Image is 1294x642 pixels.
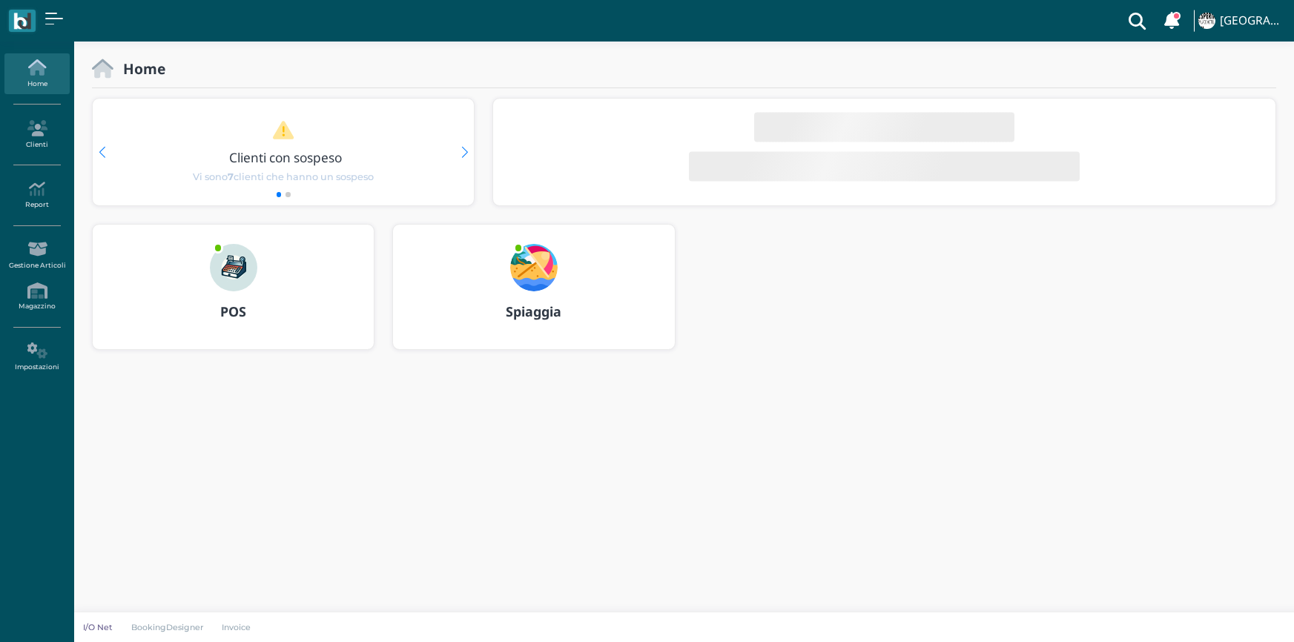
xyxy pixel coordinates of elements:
[13,13,30,30] img: logo
[193,170,374,184] span: Vi sono clienti che hanno un sospeso
[510,244,558,291] img: ...
[4,53,69,94] a: Home
[1196,3,1285,39] a: ... [GEOGRAPHIC_DATA]
[1189,596,1281,629] iframe: Help widget launcher
[210,244,257,291] img: ...
[4,277,69,317] a: Magazzino
[506,302,561,320] b: Spiaggia
[113,61,165,76] h2: Home
[1198,13,1215,29] img: ...
[1220,15,1285,27] h4: [GEOGRAPHIC_DATA]
[93,99,474,205] div: 1 / 2
[461,147,468,158] div: Next slide
[4,175,69,216] a: Report
[121,120,446,184] a: Clienti con sospeso Vi sono7clienti che hanno un sospeso
[220,302,246,320] b: POS
[124,150,449,165] h3: Clienti con sospeso
[92,224,374,368] a: ... POS
[228,171,234,182] b: 7
[99,147,105,158] div: Previous slide
[4,337,69,377] a: Impostazioni
[4,114,69,155] a: Clienti
[392,224,675,368] a: ... Spiaggia
[4,235,69,276] a: Gestione Articoli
